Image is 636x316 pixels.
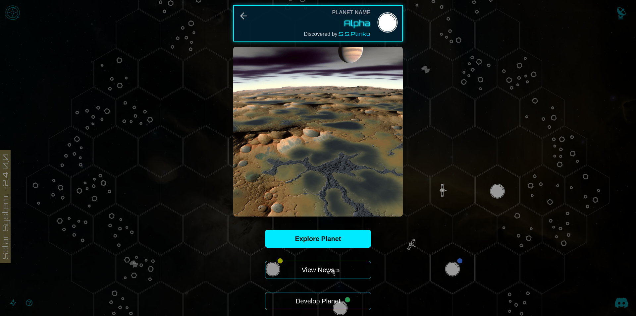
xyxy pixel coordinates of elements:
button: Develop Planet [265,292,371,310]
button: Back [238,11,249,21]
img: Planet Alpha [233,47,403,217]
button: Alpha [344,18,370,29]
img: Planet Name Editor [376,12,399,35]
a: Explore Planet [265,230,371,248]
span: S.S.Plinko [339,31,370,37]
button: View News [265,261,371,279]
div: Discovered by: [304,30,370,38]
div: Planet Name [332,9,370,17]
